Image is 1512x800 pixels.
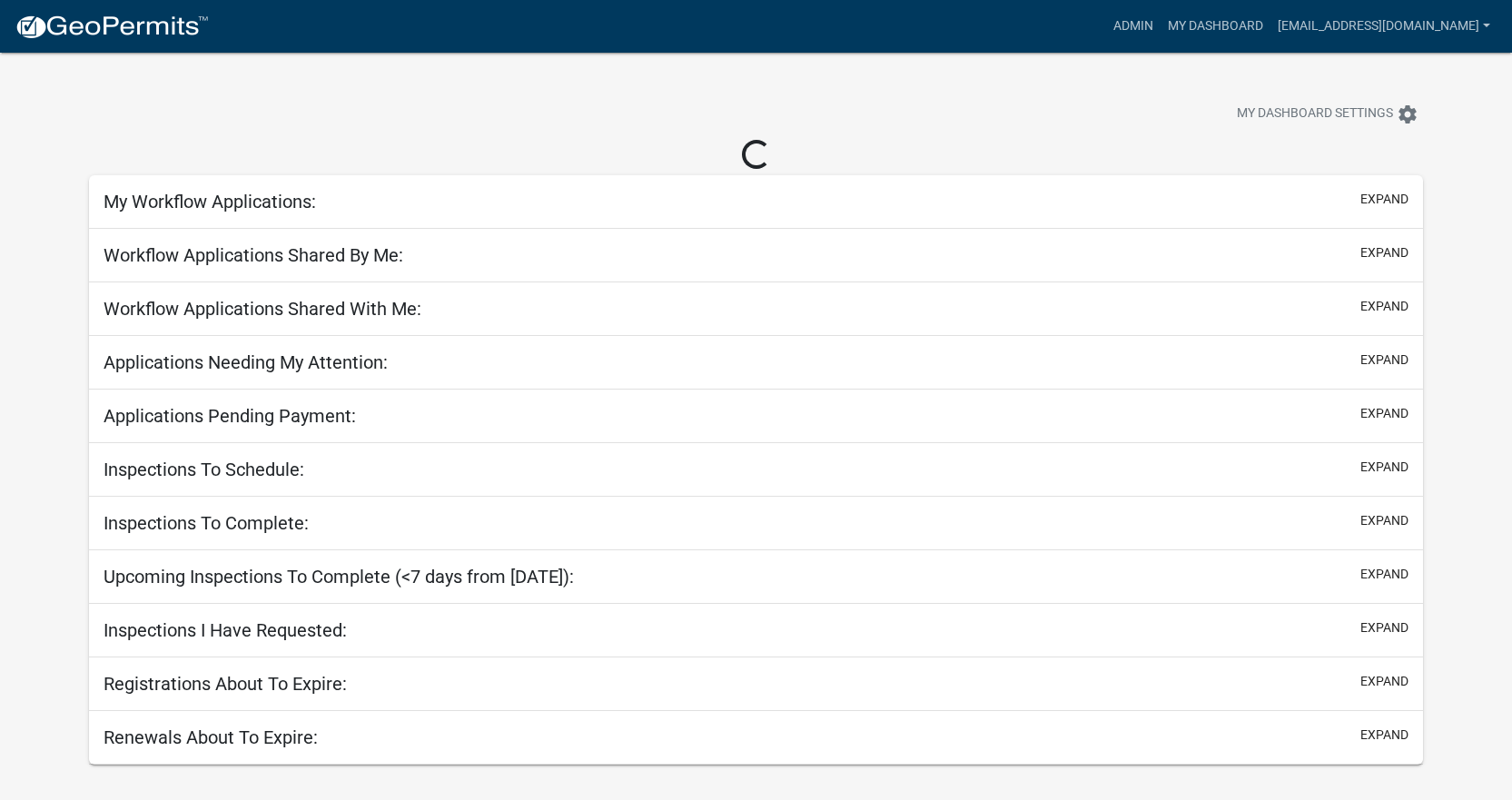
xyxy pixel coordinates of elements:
[104,673,347,695] h5: Registrations About To Expire:
[1360,351,1408,370] button: expand
[104,351,388,373] h5: Applications Needing My Attention:
[1360,243,1408,262] button: expand
[104,298,421,320] h5: Workflow Applications Shared With Me:
[1360,297,1408,316] button: expand
[1106,9,1161,44] a: Admin
[1360,404,1408,423] button: expand
[1360,458,1408,477] button: expand
[1360,565,1408,584] button: expand
[1237,104,1393,125] span: My Dashboard Settings
[104,244,403,266] h5: Workflow Applications Shared By Me:
[1360,726,1408,745] button: expand
[104,405,356,427] h5: Applications Pending Payment:
[104,619,347,641] h5: Inspections I Have Requested:
[1360,511,1408,530] button: expand
[1360,190,1408,209] button: expand
[104,191,316,212] h5: My Workflow Applications:
[1360,618,1408,637] button: expand
[1222,96,1433,132] button: My Dashboard Settingssettings
[104,726,318,748] h5: Renewals About To Expire:
[1161,9,1270,44] a: My Dashboard
[104,566,574,588] h5: Upcoming Inspections To Complete (<7 days from [DATE]):
[1360,672,1408,691] button: expand
[1397,104,1418,125] i: settings
[104,459,304,480] h5: Inspections To Schedule:
[104,512,309,534] h5: Inspections To Complete:
[1270,9,1497,44] a: [EMAIL_ADDRESS][DOMAIN_NAME]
